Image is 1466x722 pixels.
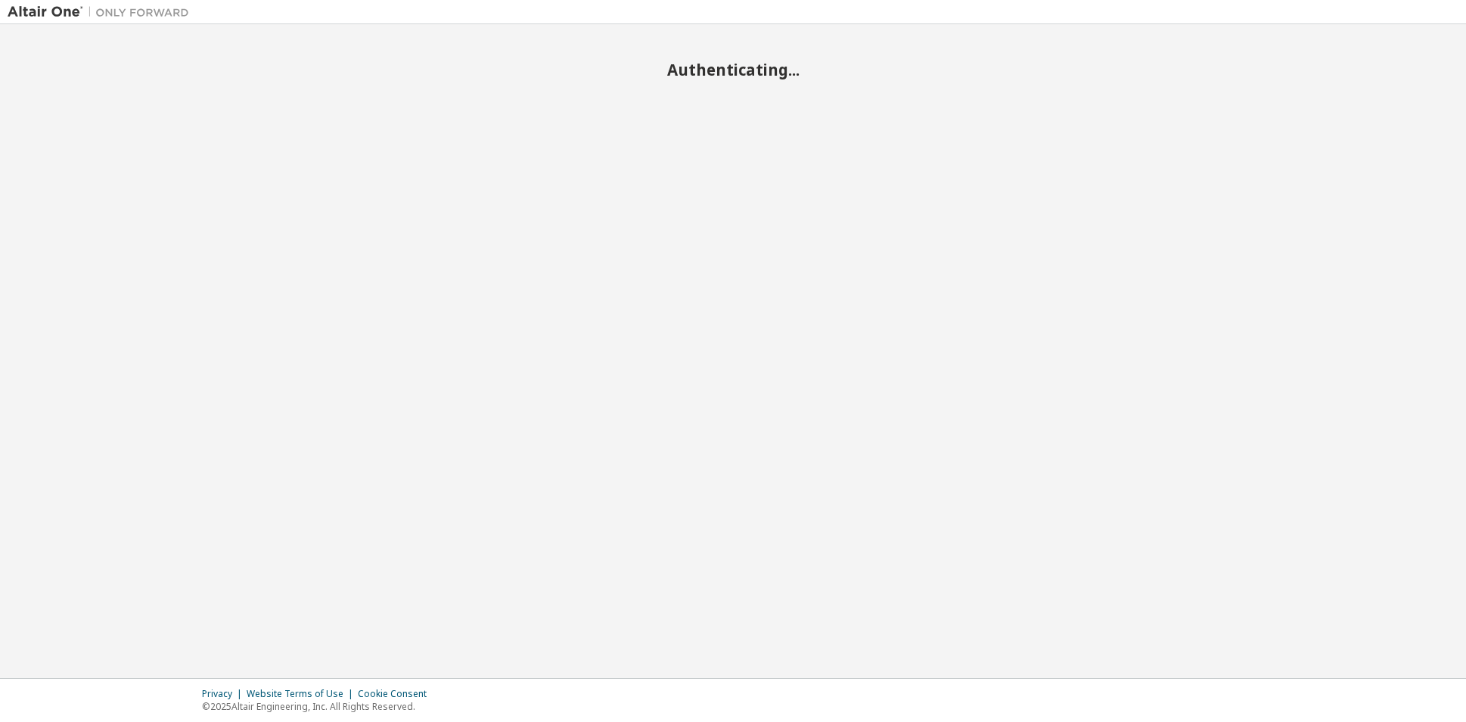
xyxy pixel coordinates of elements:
[8,5,197,20] img: Altair One
[202,700,436,713] p: © 2025 Altair Engineering, Inc. All Rights Reserved.
[202,688,247,700] div: Privacy
[358,688,436,700] div: Cookie Consent
[8,60,1458,79] h2: Authenticating...
[247,688,358,700] div: Website Terms of Use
